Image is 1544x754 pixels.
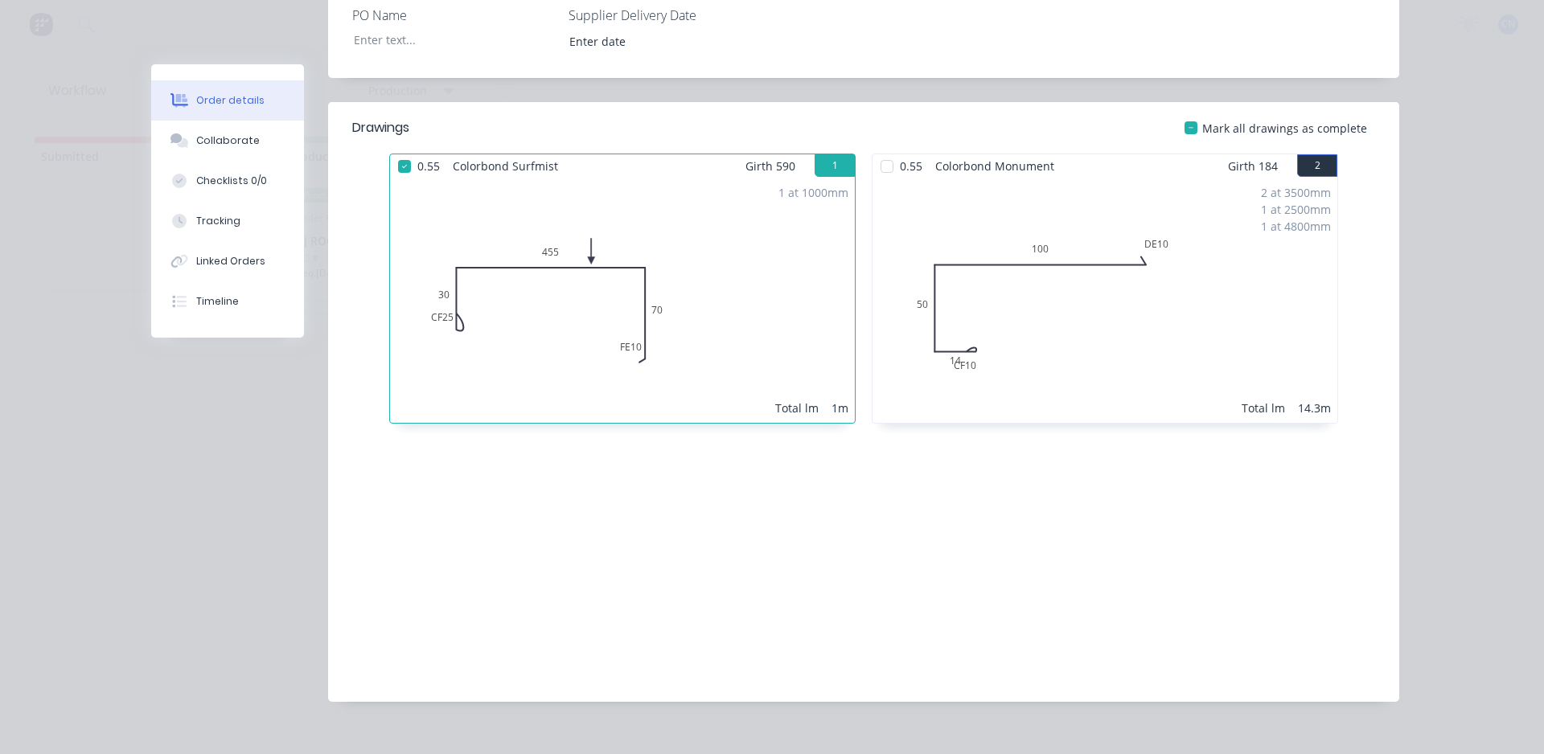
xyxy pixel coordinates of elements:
label: Supplier Delivery Date [569,6,770,25]
span: Colorbond Surfmist [446,154,565,178]
span: Girth 590 [745,154,795,178]
div: Timeline [196,294,239,309]
div: 14.3m [1298,400,1331,416]
button: Tracking [151,201,304,241]
div: Total lm [775,400,819,416]
div: 1 at 1000mm [778,184,848,201]
button: Order details [151,80,304,121]
button: Checklists 0/0 [151,161,304,201]
label: PO Name [352,6,553,25]
button: 2 [1297,154,1337,177]
button: Linked Orders [151,241,304,281]
span: 0.55 [411,154,446,178]
div: Order details [196,93,265,108]
span: Mark all drawings as complete [1202,120,1367,137]
div: 1 at 4800mm [1261,218,1331,235]
button: Timeline [151,281,304,322]
button: Collaborate [151,121,304,161]
div: 0CF2530455FE10701 at 1000mmTotal lm1m [390,178,855,423]
div: Linked Orders [196,254,265,268]
span: 0.55 [893,154,929,178]
button: 1 [815,154,855,177]
input: Enter date [558,29,758,53]
div: 1 at 2500mm [1261,201,1331,218]
div: 1m [832,400,848,416]
div: 0CF101450DE101002 at 3500mm1 at 2500mm1 at 4800mmTotal lm14.3m [873,178,1337,423]
div: Collaborate [196,133,260,148]
span: Colorbond Monument [929,154,1061,178]
div: Tracking [196,214,240,228]
div: Total lm [1242,400,1285,416]
div: Checklists 0/0 [196,174,267,188]
div: 2 at 3500mm [1261,184,1331,201]
span: Girth 184 [1228,154,1278,178]
div: Drawings [352,118,409,137]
